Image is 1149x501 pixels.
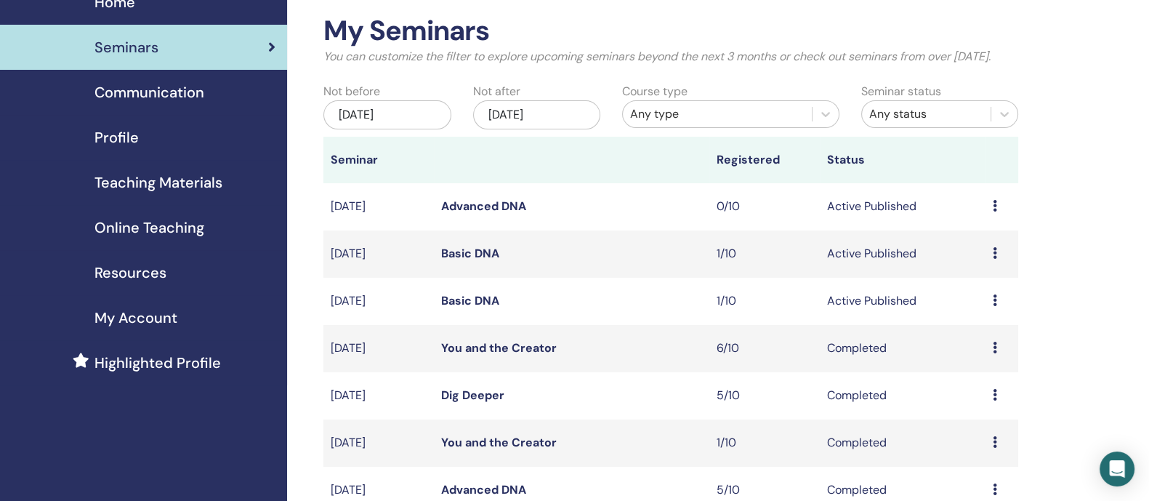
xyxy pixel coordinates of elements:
[709,325,820,372] td: 6/10
[869,105,983,123] div: Any status
[441,482,526,497] a: Advanced DNA
[94,352,221,374] span: Highlighted Profile
[323,100,451,129] div: [DATE]
[323,231,434,278] td: [DATE]
[323,183,434,231] td: [DATE]
[473,83,520,100] label: Not after
[820,420,985,467] td: Completed
[323,137,434,183] th: Seminar
[323,420,434,467] td: [DATE]
[473,100,600,129] div: [DATE]
[709,183,820,231] td: 0/10
[820,137,985,183] th: Status
[94,262,166,284] span: Resources
[709,420,820,467] td: 1/10
[323,278,434,325] td: [DATE]
[820,372,985,420] td: Completed
[94,172,222,193] span: Teaching Materials
[820,183,985,231] td: Active Published
[323,83,380,100] label: Not before
[820,325,985,372] td: Completed
[441,435,557,450] a: You and the Creator
[441,199,526,214] a: Advanced DNA
[94,127,139,148] span: Profile
[94,217,204,239] span: Online Teaching
[709,137,820,183] th: Registered
[1100,452,1134,486] div: Open Intercom Messenger
[861,83,941,100] label: Seminar status
[820,231,985,278] td: Active Published
[709,278,820,325] td: 1/10
[441,388,504,403] a: Dig Deeper
[441,293,499,308] a: Basic DNA
[630,105,805,123] div: Any type
[94,307,177,329] span: My Account
[820,278,985,325] td: Active Published
[94,36,158,58] span: Seminars
[441,246,499,261] a: Basic DNA
[323,48,1018,65] p: You can customize the filter to explore upcoming seminars beyond the next 3 months or check out s...
[709,372,820,420] td: 5/10
[94,81,204,103] span: Communication
[622,83,688,100] label: Course type
[323,325,434,372] td: [DATE]
[323,15,1018,48] h2: My Seminars
[323,372,434,420] td: [DATE]
[441,340,557,356] a: You and the Creator
[709,231,820,278] td: 1/10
